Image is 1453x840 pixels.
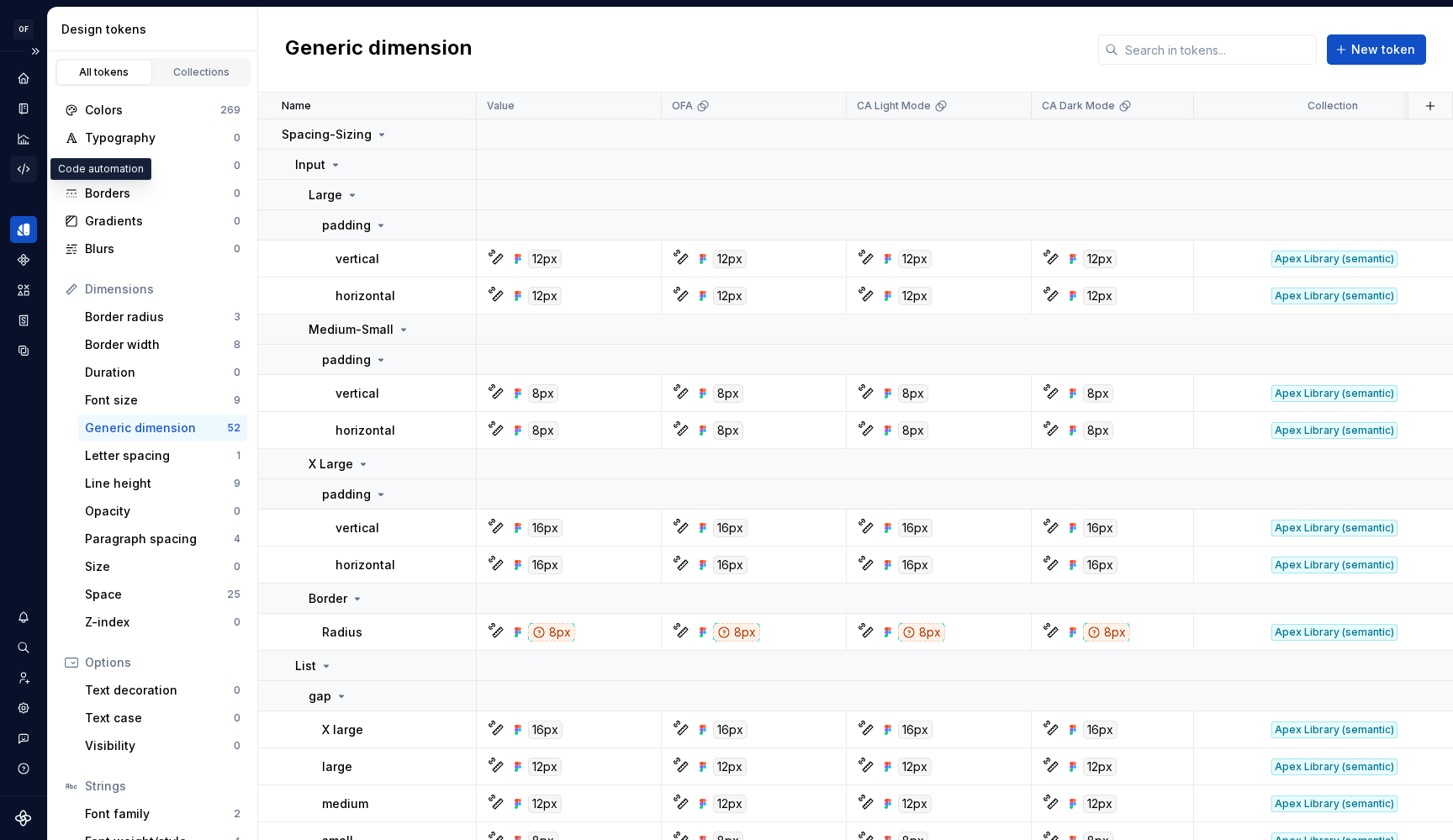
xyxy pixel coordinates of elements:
a: Shadows0 [58,152,247,179]
p: X Large [309,456,353,473]
div: 12px [1083,795,1117,813]
p: vertical [336,385,379,402]
div: 12px [898,287,932,305]
div: Size [85,558,234,575]
button: Search ⌘K [10,634,37,661]
div: Dimensions [85,281,240,298]
a: Assets [10,277,37,304]
div: Home [10,65,37,92]
p: OFA [672,99,693,113]
p: horizontal [336,422,395,439]
div: 0 [234,187,240,200]
a: Border width8 [78,331,247,358]
div: 3 [234,310,240,324]
button: Contact support [10,725,37,752]
div: Paragraph spacing [85,531,234,547]
a: Design tokens [10,216,37,243]
div: 8px [713,421,743,440]
p: padding [322,217,371,234]
a: Code automation [10,156,37,182]
p: X large [322,721,363,738]
div: 16px [1083,519,1117,537]
div: Apex Library (semantic) [1271,422,1398,439]
span: New token [1351,41,1415,58]
div: 0 [234,242,240,256]
div: 269 [220,103,240,117]
p: large [322,758,352,775]
div: 9 [234,477,240,490]
p: Collection [1308,99,1358,113]
div: 12px [713,795,747,813]
a: Opacity0 [78,498,247,525]
a: Visibility0 [78,732,247,759]
div: 8px [528,623,575,642]
div: 0 [234,615,240,629]
div: 12px [713,287,747,305]
div: Analytics [10,125,37,152]
p: horizontal [336,288,395,304]
div: Text decoration [85,682,234,699]
div: Components [10,246,37,273]
div: 1 [236,449,240,462]
div: Colors [85,102,220,119]
div: Settings [10,695,37,721]
div: 4 [234,532,240,546]
a: Paragraph spacing4 [78,526,247,552]
p: padding [322,486,371,503]
p: Large [309,187,342,203]
div: Apex Library (semantic) [1271,251,1398,267]
p: CA Dark Mode [1042,99,1115,113]
svg: Supernova Logo [15,810,32,827]
a: Space25 [78,581,247,608]
div: Letter spacing [85,447,236,464]
div: Line height [85,475,234,492]
p: Value [487,99,515,113]
div: All tokens [62,66,146,79]
a: Storybook stories [10,307,37,334]
p: Border [309,590,347,607]
p: List [295,658,316,674]
div: 8px [1083,384,1113,403]
div: 12px [528,758,562,776]
div: 12px [898,250,932,268]
div: 52 [227,421,240,435]
div: Code automation [50,158,151,180]
button: Notifications [10,604,37,631]
p: medium [322,795,368,812]
div: Text case [85,710,234,726]
div: 16px [713,721,748,739]
a: Invite team [10,664,37,691]
div: 8 [234,338,240,351]
div: Border radius [85,309,234,325]
a: Size0 [78,553,247,580]
p: vertical [336,520,379,536]
p: Input [295,156,325,173]
a: Font family2 [78,800,247,827]
div: Strings [85,778,240,795]
div: 9 [234,394,240,407]
div: 12px [528,287,562,305]
input: Search in tokens... [1118,34,1317,65]
div: Visibility [85,737,234,754]
p: padding [322,351,371,368]
div: Borders [85,185,234,202]
div: Apex Library (semantic) [1271,624,1398,641]
a: Text decoration0 [78,677,247,704]
div: 0 [234,214,240,228]
div: Z-index [85,614,234,631]
div: 12px [1083,287,1117,305]
div: 16px [898,519,933,537]
a: Colors269 [58,97,247,124]
button: New token [1327,34,1426,65]
div: 0 [234,739,240,753]
div: 16px [713,519,748,537]
div: 8px [713,623,760,642]
a: Duration0 [78,359,247,386]
div: 16px [528,721,563,739]
p: horizontal [336,557,395,573]
div: 16px [898,556,933,574]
